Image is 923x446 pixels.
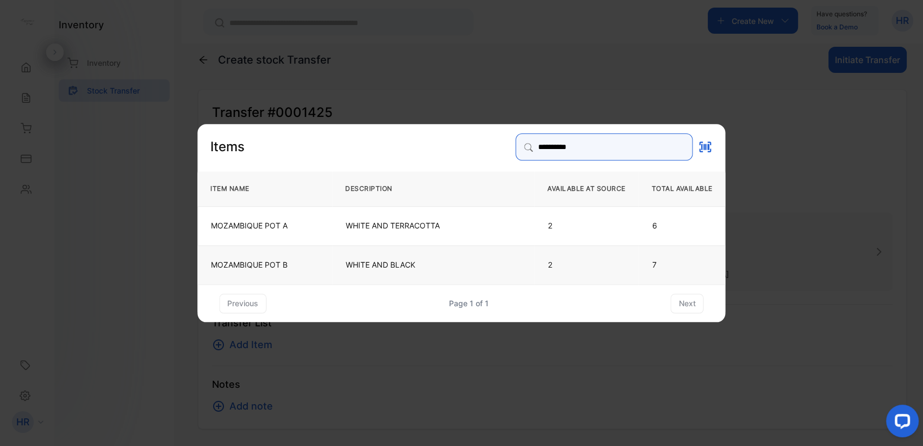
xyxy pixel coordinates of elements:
p: 6 [652,220,712,231]
p: MOZAMBIQUE POT B [211,259,319,270]
button: previous [219,294,266,313]
p: WHITE AND BLACK [346,259,521,270]
p: Items [210,138,245,156]
p: MOZAMBIQUE POT A [211,220,319,231]
p: 2 [548,259,625,270]
div: Page 1 of 1 [448,298,488,309]
p: DESCRIPTION [345,183,521,194]
p: 2 [548,220,625,231]
p: AVAILABLE AT SOURCE [547,183,625,194]
p: TOTAL AVAILABLE [651,183,712,194]
p: 7 [652,259,712,270]
button: next [671,294,704,313]
iframe: LiveChat chat widget [877,400,923,446]
p: ITEM NAME [210,183,319,194]
p: WHITE AND TERRACOTTA [346,220,521,231]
